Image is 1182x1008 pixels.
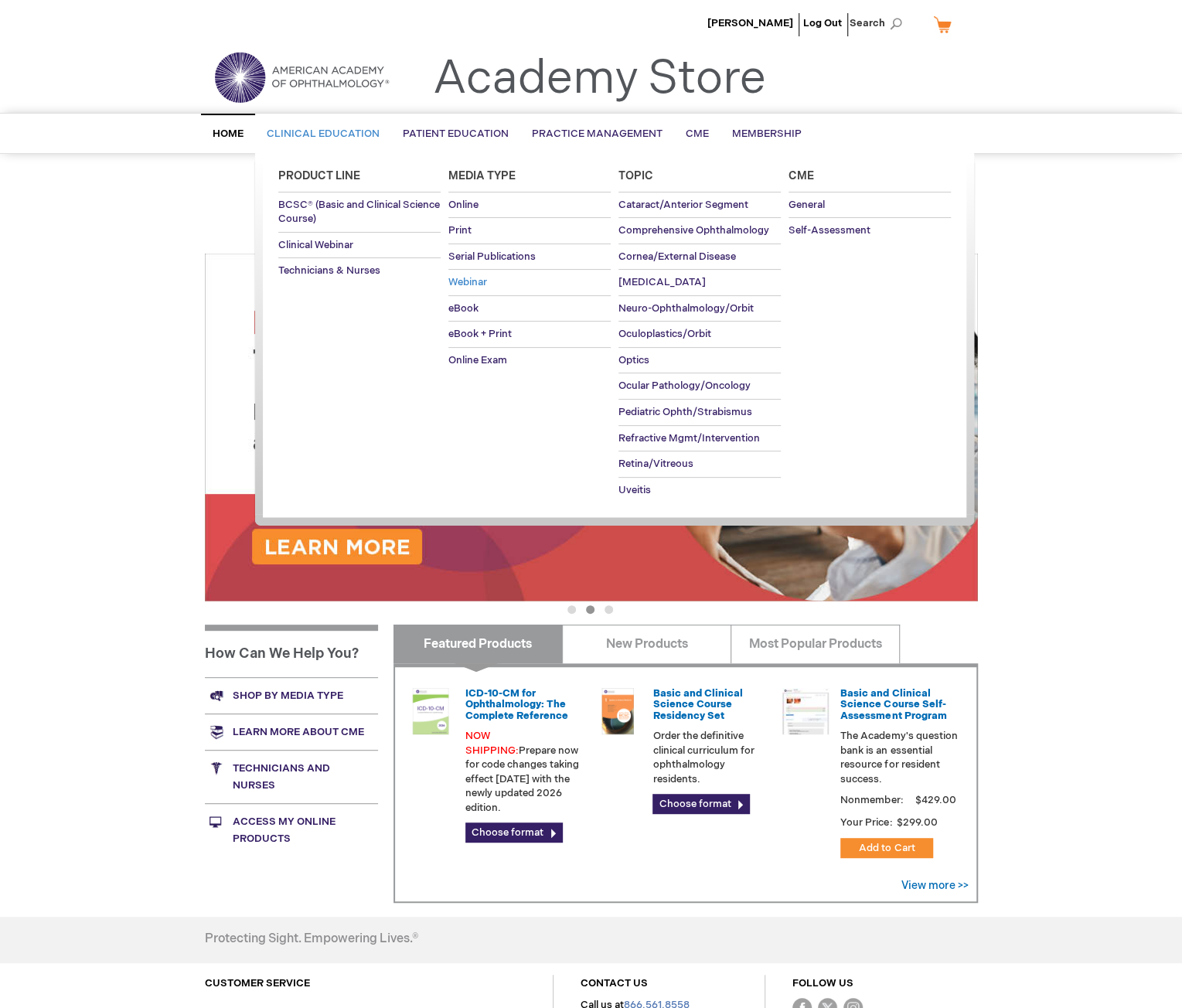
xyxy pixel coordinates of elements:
[448,199,479,211] span: Online
[267,128,380,140] span: Clinical Education
[618,169,653,182] span: Topic
[618,276,706,288] span: [MEDICAL_DATA]
[618,302,754,315] span: Neuro-Ophthalmology/Orbit
[205,977,310,989] a: CUSTOMER SERVICE
[407,688,454,734] img: 0120008u_42.png
[448,302,479,315] span: eBook
[618,224,769,237] span: Comprehensive Ophthalmology
[840,687,946,722] a: Basic and Clinical Science Course Self-Assessment Program
[618,354,649,366] span: Optics
[448,276,487,288] span: Webinar
[618,432,760,444] span: Refractive Mgmt/Intervention
[618,380,751,392] span: Ocular Pathology/Oncology
[278,264,380,277] span: Technicians & Nurses
[393,625,563,663] a: Featured Products
[782,688,829,734] img: bcscself_20.jpg
[465,822,563,843] a: Choose format
[686,128,709,140] span: CME
[465,730,519,757] font: NOW SHIPPING:
[618,484,651,496] span: Uveitis
[618,406,752,418] span: Pediatric Ophth/Strabismus
[581,977,648,989] a: CONTACT US
[840,816,892,829] strong: Your Price:
[859,842,915,854] span: Add to Cart
[789,199,825,211] span: General
[448,169,516,182] span: Media Type
[205,625,378,677] h1: How Can We Help You?
[605,605,613,614] button: 3 of 3
[618,199,748,211] span: Cataract/Anterior Segment
[618,458,693,470] span: Retina/Vitreous
[448,224,472,237] span: Print
[652,729,770,786] p: Order the definitive clinical curriculum for ophthalmology residents.
[586,605,594,614] button: 2 of 3
[912,794,958,806] span: $429.00
[732,128,802,140] span: Membership
[205,932,418,946] h4: Protecting Sight. Empowering Lives.®
[532,128,663,140] span: Practice Management
[901,879,969,892] a: View more >>
[465,687,568,722] a: ICD-10-CM for Ophthalmology: The Complete Reference
[562,625,731,663] a: New Products
[448,250,536,263] span: Serial Publications
[792,977,853,989] a: FOLLOW US
[205,677,378,713] a: Shop by media type
[618,328,711,340] span: Oculoplastics/Orbit
[789,169,814,182] span: Cme
[652,687,742,722] a: Basic and Clinical Science Course Residency Set
[789,224,870,237] span: Self-Assessment
[803,17,842,29] a: Log Out
[840,729,958,786] p: The Academy's question bank is an essential resource for resident success.
[278,199,440,226] span: BCSC® (Basic and Clinical Science Course)
[850,8,908,39] span: Search
[205,713,378,750] a: Learn more about CME
[894,816,939,829] span: $299.00
[652,794,750,814] a: Choose format
[731,625,900,663] a: Most Popular Products
[465,729,583,815] p: Prepare now for code changes taking effect [DATE] with the newly updated 2026 edition.
[448,354,507,366] span: Online Exam
[278,239,353,251] span: Clinical Webinar
[840,791,903,810] strong: Nonmember:
[594,688,641,734] img: 02850963u_47.png
[433,51,766,107] a: Academy Store
[205,803,378,856] a: Access My Online Products
[618,250,736,263] span: Cornea/External Disease
[403,128,509,140] span: Patient Education
[205,750,378,803] a: Technicians and nurses
[567,605,576,614] button: 1 of 3
[448,328,512,340] span: eBook + Print
[278,169,360,182] span: Product Line
[707,17,793,29] a: [PERSON_NAME]
[213,128,244,140] span: Home
[840,838,933,858] button: Add to Cart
